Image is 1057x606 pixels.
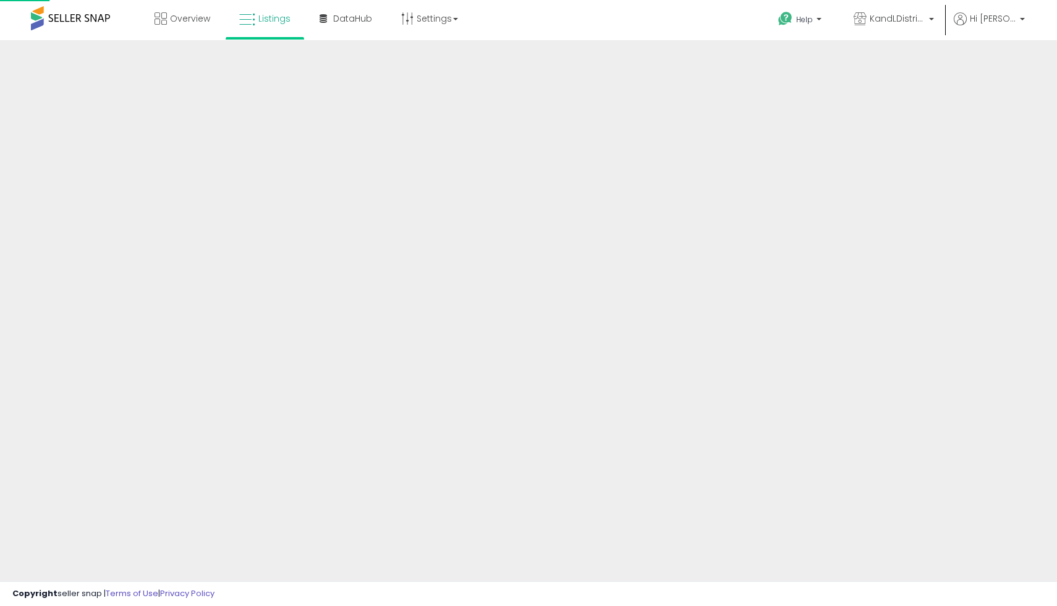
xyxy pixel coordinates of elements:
[970,12,1016,25] span: Hi [PERSON_NAME]
[954,12,1025,40] a: Hi [PERSON_NAME]
[258,12,291,25] span: Listings
[768,2,834,40] a: Help
[333,12,372,25] span: DataHub
[870,12,925,25] span: KandLDistribution LLC
[170,12,210,25] span: Overview
[778,11,793,27] i: Get Help
[796,14,813,25] span: Help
